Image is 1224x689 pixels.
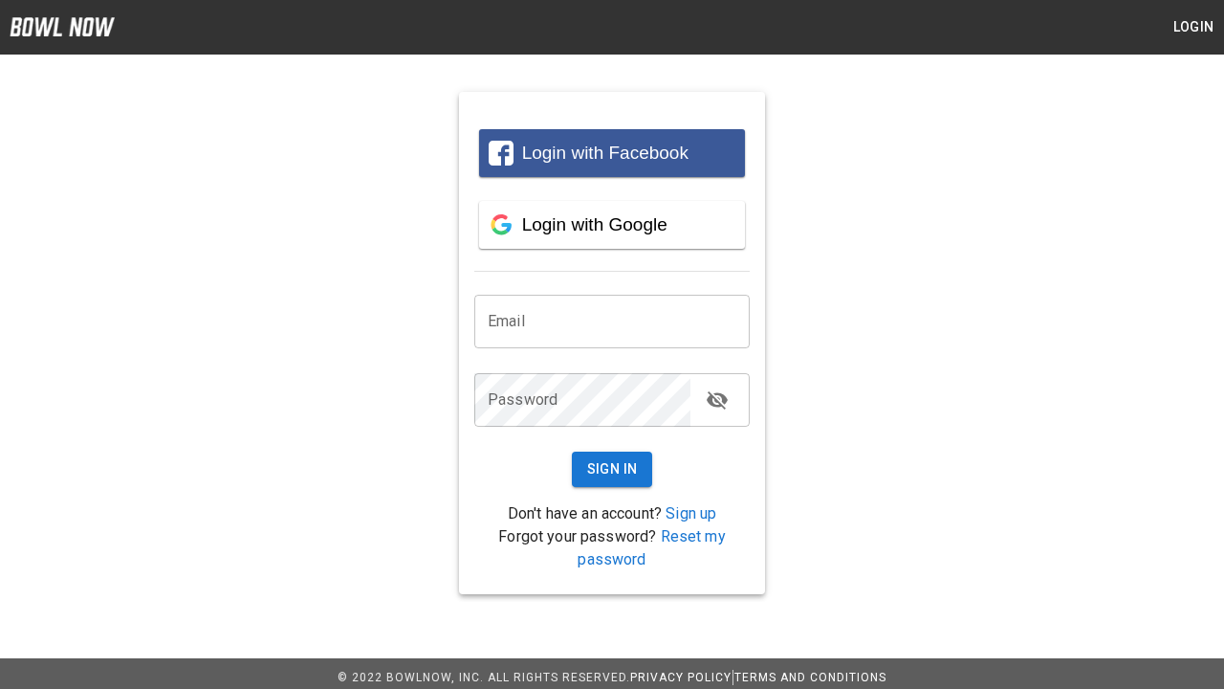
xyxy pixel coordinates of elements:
[10,17,115,36] img: logo
[474,525,750,571] p: Forgot your password?
[474,502,750,525] p: Don't have an account?
[572,452,653,487] button: Sign In
[734,671,886,684] a: Terms and Conditions
[630,671,732,684] a: Privacy Policy
[1163,10,1224,45] button: Login
[479,129,745,177] button: Login with Facebook
[578,527,725,568] a: Reset my password
[479,201,745,249] button: Login with Google
[522,214,667,234] span: Login with Google
[522,143,688,163] span: Login with Facebook
[698,381,736,419] button: toggle password visibility
[666,504,716,522] a: Sign up
[338,671,630,684] span: © 2022 BowlNow, Inc. All Rights Reserved.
